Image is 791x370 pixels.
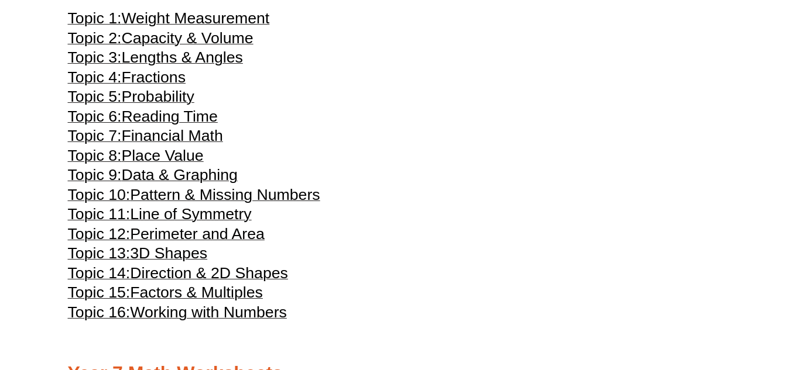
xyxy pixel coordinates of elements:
a: Topic 7:Financial Math [68,132,223,144]
span: Topic 4: [68,68,122,86]
span: Factors & Multiples [130,283,263,301]
a: Topic 9:Data & Graphing [68,171,238,183]
span: Topic 6: [68,108,122,125]
a: Topic 5:Probability [68,93,194,105]
span: Probability [121,88,194,105]
span: Reading Time [121,108,217,125]
span: Weight Measurement [121,9,269,27]
span: Fractions [121,68,186,86]
span: Topic 11: [68,205,131,223]
span: Topic 15: [68,283,131,301]
span: Working with Numbers [130,303,287,321]
iframe: Chat Widget [596,238,791,370]
a: Topic 8:Place Value [68,152,204,164]
span: Lengths & Angles [121,49,242,66]
a: Topic 4:Fractions [68,74,186,85]
span: Topic 1: [68,9,122,27]
span: Perimeter and Area [130,225,265,243]
a: Topic 13:3D Shapes [68,250,208,261]
a: Topic 10:Pattern & Missing Numbers [68,191,320,203]
span: Topic 13: [68,244,131,262]
span: Topic 10: [68,186,131,203]
span: Topic 5: [68,88,122,105]
a: Topic 16:Working with Numbers [68,309,287,320]
span: Topic 2: [68,29,122,47]
span: Pattern & Missing Numbers [130,186,320,203]
span: Direction & 2D Shapes [130,264,288,282]
a: Topic 6:Reading Time [68,113,218,125]
span: Topic 7: [68,127,122,144]
a: Topic 11:Line of Symmetry [68,210,252,222]
span: Place Value [121,147,203,164]
a: Topic 3:Lengths & Angles [68,54,243,65]
a: Topic 15:Factors & Multiples [68,289,263,300]
span: Topic 14: [68,264,131,282]
a: Topic 1:Weight Measurement [68,15,270,26]
span: Topic 3: [68,49,122,66]
span: Financial Math [121,127,222,144]
span: Topic 16: [68,303,131,321]
a: Topic 2:Capacity & Volume [68,34,254,46]
span: Topic 9: [68,166,122,184]
span: Data & Graphing [121,166,238,184]
a: Topic 12:Perimeter and Area [68,230,265,242]
span: Capacity & Volume [121,29,253,47]
span: Line of Symmetry [130,205,251,223]
span: Topic 8: [68,147,122,164]
span: Topic 12: [68,225,131,243]
span: 3D Shapes [130,244,207,262]
a: Topic 14:Direction & 2D Shapes [68,269,288,281]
